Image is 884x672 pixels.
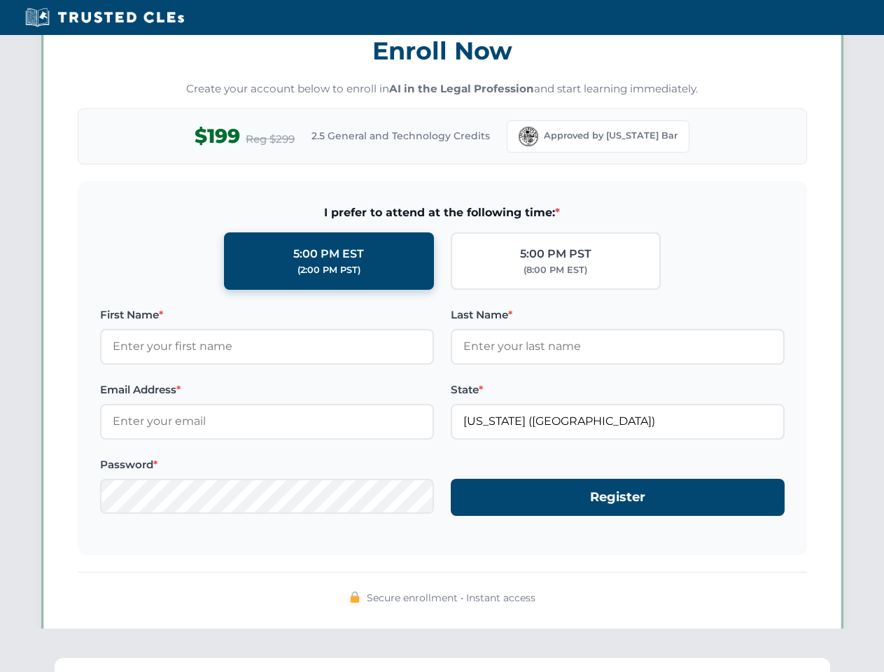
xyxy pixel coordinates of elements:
[195,120,240,152] span: $199
[451,479,785,516] button: Register
[524,263,587,277] div: (8:00 PM EST)
[100,307,434,323] label: First Name
[100,456,434,473] label: Password
[100,404,434,439] input: Enter your email
[21,7,188,28] img: Trusted CLEs
[78,29,807,73] h3: Enroll Now
[100,329,434,364] input: Enter your first name
[451,404,785,439] input: Florida (FL)
[389,82,534,95] strong: AI in the Legal Profession
[519,127,538,146] img: Florida Bar
[349,591,360,603] img: 🔒
[100,204,785,222] span: I prefer to attend at the following time:
[367,590,535,605] span: Secure enrollment • Instant access
[293,245,364,263] div: 5:00 PM EST
[297,263,360,277] div: (2:00 PM PST)
[451,307,785,323] label: Last Name
[311,128,490,143] span: 2.5 General and Technology Credits
[100,381,434,398] label: Email Address
[451,329,785,364] input: Enter your last name
[78,81,807,97] p: Create your account below to enroll in and start learning immediately.
[246,131,295,148] span: Reg $299
[544,129,678,143] span: Approved by [US_STATE] Bar
[451,381,785,398] label: State
[520,245,591,263] div: 5:00 PM PST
